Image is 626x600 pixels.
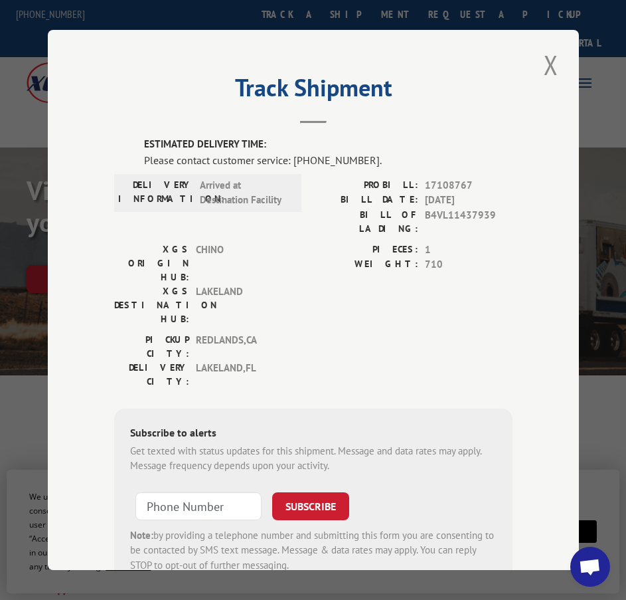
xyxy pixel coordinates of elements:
[196,333,285,361] span: REDLANDS , CA
[114,243,189,284] label: XGS ORIGIN HUB:
[313,243,418,258] label: PIECES:
[200,178,289,208] span: Arrived at Destination Facility
[196,284,285,326] span: LAKELAND
[272,492,349,520] button: SUBSCRIBE
[118,178,193,208] label: DELIVERY INFORMATION:
[114,78,512,104] h2: Track Shipment
[114,361,189,389] label: DELIVERY CITY:
[425,257,512,272] span: 710
[144,152,512,168] div: Please contact customer service: [PHONE_NUMBER].
[540,47,562,83] button: Close modal
[313,257,418,272] label: WEIGHT:
[196,361,285,389] span: LAKELAND , FL
[130,444,497,474] div: Get texted with status updates for this shipment. Message and data rates may apply. Message frequ...
[425,243,512,258] span: 1
[313,178,418,193] label: PROBILL:
[135,492,262,520] input: Phone Number
[114,284,189,326] label: XGS DESTINATION HUB:
[130,529,153,542] strong: Note:
[425,208,512,236] span: B4VL11437939
[313,208,418,236] label: BILL OF LADING:
[425,193,512,208] span: [DATE]
[313,193,418,208] label: BILL DATE:
[114,333,189,361] label: PICKUP CITY:
[196,243,285,284] span: CHINO
[130,528,497,573] div: by providing a telephone number and submitting this form you are consenting to be contacted by SM...
[425,178,512,193] span: 17108767
[130,425,497,444] div: Subscribe to alerts
[144,137,512,152] label: ESTIMATED DELIVERY TIME:
[570,547,610,587] a: Open chat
